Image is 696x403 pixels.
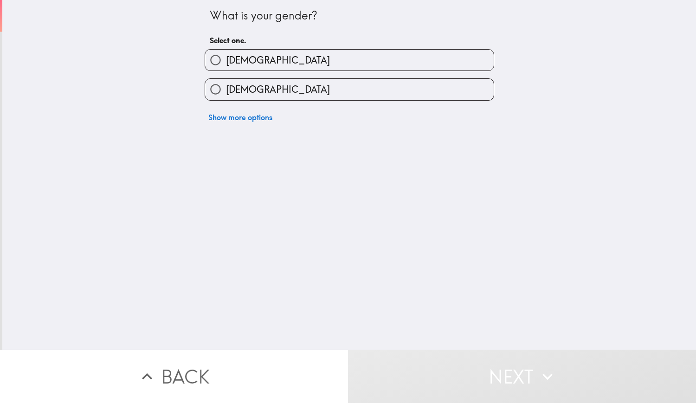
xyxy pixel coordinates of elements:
div: What is your gender? [210,8,489,24]
span: [DEMOGRAPHIC_DATA] [226,54,330,67]
button: Next [348,350,696,403]
button: [DEMOGRAPHIC_DATA] [205,79,494,100]
span: [DEMOGRAPHIC_DATA] [226,83,330,96]
button: [DEMOGRAPHIC_DATA] [205,50,494,70]
button: Show more options [205,108,276,127]
h6: Select one. [210,35,489,45]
